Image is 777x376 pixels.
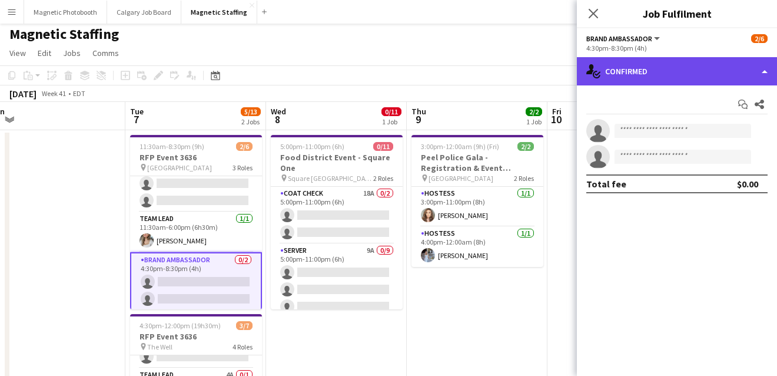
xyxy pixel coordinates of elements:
[382,117,401,126] div: 1 Job
[38,48,51,58] span: Edit
[92,48,119,58] span: Comms
[411,152,543,173] h3: Peel Police Gala - Registration & Event Support (3111)
[9,88,36,100] div: [DATE]
[140,321,236,330] span: 4:30pm-12:00pm (19h30m) (Wed)
[236,321,253,330] span: 3/7
[5,45,31,61] a: View
[410,113,426,126] span: 9
[130,106,144,117] span: Tue
[411,227,543,267] app-card-role: Hostess1/14:00pm-12:00am (8h)[PERSON_NAME]
[233,342,253,351] span: 4 Roles
[552,106,562,117] span: Fri
[586,178,626,190] div: Total fee
[9,25,119,43] h1: Magnetic Staffing
[280,142,344,151] span: 5:00pm-11:00pm (6h)
[271,135,403,309] app-job-card: 5:00pm-11:00pm (6h)0/11Food District Event - Square One Square [GEOGRAPHIC_DATA]2 RolesCoat Check...
[9,48,26,58] span: View
[411,187,543,227] app-card-role: Hostess1/13:00pm-11:00pm (8h)[PERSON_NAME]
[586,34,652,43] span: Brand Ambassador
[526,117,542,126] div: 1 Job
[586,34,662,43] button: Brand Ambassador
[88,45,124,61] a: Comms
[63,48,81,58] span: Jobs
[381,107,401,116] span: 0/11
[33,45,56,61] a: Edit
[526,107,542,116] span: 2/2
[233,163,253,172] span: 3 Roles
[24,1,107,24] button: Magnetic Photobooth
[130,152,262,163] h3: RFP Event 3636
[550,113,562,126] span: 10
[429,174,493,183] span: [GEOGRAPHIC_DATA]
[373,174,393,183] span: 2 Roles
[128,113,144,126] span: 7
[271,152,403,173] h3: Food District Event - Square One
[517,142,534,151] span: 2/2
[130,135,262,309] app-job-card: 11:30am-8:30pm (9h)2/6RFP Event 3636 [GEOGRAPHIC_DATA]3 RolesBrand Ambassador1A1/311:30am-6:00pm ...
[751,34,768,43] span: 2/6
[737,178,758,190] div: $0.00
[421,142,499,151] span: 3:00pm-12:00am (9h) (Fri)
[577,57,777,85] div: Confirmed
[130,331,262,342] h3: RFP Event 3636
[130,212,262,252] app-card-role: Team Lead1/111:30am-6:00pm (6h30m)[PERSON_NAME]
[107,1,181,24] button: Calgary Job Board
[288,174,373,183] span: Square [GEOGRAPHIC_DATA]
[181,1,257,24] button: Magnetic Staffing
[271,106,286,117] span: Wed
[269,113,286,126] span: 8
[241,117,260,126] div: 2 Jobs
[58,45,85,61] a: Jobs
[130,252,262,312] app-card-role: Brand Ambassador0/24:30pm-8:30pm (4h)
[411,106,426,117] span: Thu
[241,107,261,116] span: 5/13
[140,142,204,151] span: 11:30am-8:30pm (9h)
[39,89,68,98] span: Week 41
[73,89,85,98] div: EDT
[373,142,393,151] span: 0/11
[586,44,768,52] div: 4:30pm-8:30pm (4h)
[147,342,172,351] span: The Well
[514,174,534,183] span: 2 Roles
[411,135,543,267] app-job-card: 3:00pm-12:00am (9h) (Fri)2/2Peel Police Gala - Registration & Event Support (3111) [GEOGRAPHIC_DA...
[271,187,403,244] app-card-role: Coat Check18A0/25:00pm-11:00pm (6h)
[236,142,253,151] span: 2/6
[147,163,212,172] span: [GEOGRAPHIC_DATA]
[577,6,777,21] h3: Job Fulfilment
